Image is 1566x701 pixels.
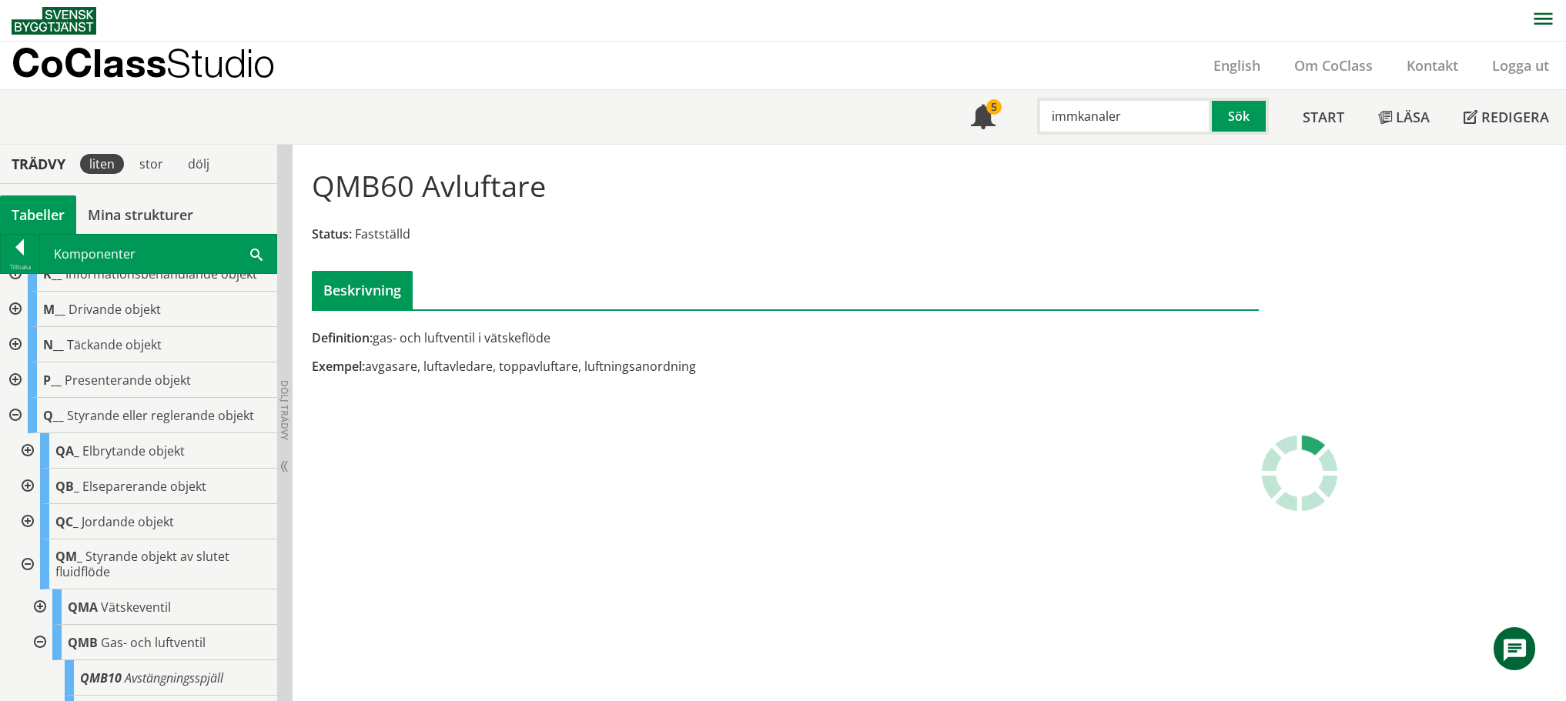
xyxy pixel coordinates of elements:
[986,99,1002,115] div: 5
[82,513,174,530] span: Jordande objekt
[65,372,191,389] span: Presenterande objekt
[312,271,413,309] div: Beskrivning
[12,54,275,72] p: CoClass
[68,599,98,616] span: QMA
[67,336,162,353] span: Täckande objekt
[1,261,39,273] div: Tillbaka
[278,380,291,440] span: Dölj trädvy
[1277,56,1390,75] a: Om CoClass
[1286,90,1361,144] a: Start
[312,329,935,346] div: gas- och luftventil i vätskeflöde
[82,478,206,495] span: Elseparerande objekt
[1212,98,1269,135] button: Sök
[80,154,124,174] div: liten
[1481,108,1549,126] span: Redigera
[954,90,1012,144] a: 5
[68,634,98,651] span: QMB
[65,265,257,282] span: Informationsbehandlande objekt
[355,225,410,242] span: Fastställd
[40,235,276,273] div: Komponenter
[1196,56,1277,75] a: English
[43,336,64,353] span: N__
[76,195,205,234] a: Mina strukturer
[80,669,122,686] span: QMB10
[3,155,74,172] div: Trädvy
[312,358,365,375] span: Exempel:
[101,634,206,651] span: Gas- och luftventil
[69,301,161,318] span: Drivande objekt
[82,442,185,459] span: Elbrytande objekt
[1261,435,1338,512] img: Laddar
[312,329,373,346] span: Definition:
[55,548,82,565] span: QM_
[250,245,263,262] span: Sök i tabellen
[312,225,352,242] span: Status:
[12,7,96,35] img: Svensk Byggtjänst
[55,513,79,530] span: QC_
[312,358,935,375] div: avgasare, luftavledare, toppavluftare, luftningsanordning
[43,301,65,318] span: M__
[55,548,229,580] span: Styrande objekt av slutet fluidflöde
[1396,108,1430,126] span: Läsa
[166,40,275,85] span: Studio
[1390,56,1475,75] a: Kontakt
[67,407,254,424] span: Styrande eller reglerande objekt
[43,407,64,424] span: Q__
[43,372,62,389] span: P__
[179,154,219,174] div: dölj
[1361,90,1447,144] a: Läsa
[101,599,171,616] span: Vätskeventil
[125,669,223,686] span: Avstängningsspjäll
[12,42,308,89] a: CoClassStudio
[43,265,62,282] span: K__
[55,478,79,495] span: QB_
[971,106,995,131] span: Notifikationer
[55,442,79,459] span: QA_
[1303,108,1344,126] span: Start
[1447,90,1566,144] a: Redigera
[312,169,546,202] h1: QMB60 Avluftare
[1475,56,1566,75] a: Logga ut
[130,154,172,174] div: stor
[1037,98,1212,135] input: Sök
